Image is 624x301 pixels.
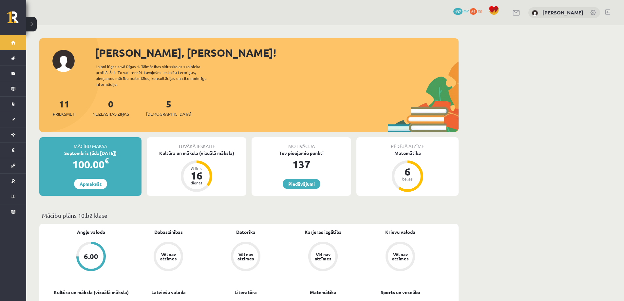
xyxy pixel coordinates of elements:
[92,98,129,117] a: 0Neizlasītās ziņas
[154,229,183,235] a: Dabaszinības
[77,229,105,235] a: Angļu valoda
[398,177,417,181] div: balles
[74,179,107,189] a: Apmaksāt
[39,157,142,172] div: 100.00
[187,166,206,170] div: Atlicis
[284,242,362,273] a: Vēl nav atzīmes
[305,229,342,235] a: Karjeras izglītība
[92,111,129,117] span: Neizlasītās ziņas
[283,179,320,189] a: Piedāvājumi
[398,166,417,177] div: 6
[7,11,26,28] a: Rīgas 1. Tālmācības vidusskola
[39,150,142,157] div: Septembris (līdz [DATE])
[236,229,255,235] a: Datorika
[356,137,459,150] div: Pēdējā atzīme
[470,8,477,15] span: 65
[252,157,351,172] div: 137
[104,156,109,165] span: €
[95,45,459,61] div: [PERSON_NAME], [PERSON_NAME]!
[478,8,482,13] span: xp
[542,9,583,16] a: [PERSON_NAME]
[235,289,257,296] a: Literatūra
[385,229,415,235] a: Krievu valoda
[391,252,409,261] div: Vēl nav atzīmes
[252,137,351,150] div: Motivācija
[53,98,75,117] a: 11Priekšmeti
[236,252,255,261] div: Vēl nav atzīmes
[470,8,485,13] a: 65 xp
[453,8,469,13] a: 137 mP
[146,98,191,117] a: 5[DEMOGRAPHIC_DATA]
[207,242,284,273] a: Vēl nav atzīmes
[54,289,129,296] a: Kultūra un māksla (vizuālā māksla)
[53,111,75,117] span: Priekšmeti
[356,150,459,157] div: Matemātika
[84,253,98,260] div: 6.00
[146,111,191,117] span: [DEMOGRAPHIC_DATA]
[362,242,439,273] a: Vēl nav atzīmes
[42,211,456,220] p: Mācību plāns 10.b2 klase
[187,170,206,181] div: 16
[96,64,218,87] div: Laipni lūgts savā Rīgas 1. Tālmācības vidusskolas skolnieka profilā. Šeit Tu vari redzēt tuvojošo...
[314,252,332,261] div: Vēl nav atzīmes
[252,150,351,157] div: Tev pieejamie punkti
[52,242,130,273] a: 6.00
[356,150,459,193] a: Matemātika 6 balles
[187,181,206,185] div: dienas
[130,242,207,273] a: Vēl nav atzīmes
[147,150,246,193] a: Kultūra un māksla (vizuālā māksla) Atlicis 16 dienas
[453,8,463,15] span: 137
[151,289,186,296] a: Latviešu valoda
[39,137,142,150] div: Mācību maksa
[463,8,469,13] span: mP
[532,10,538,16] img: Emīls Miķelsons
[147,137,246,150] div: Tuvākā ieskaite
[310,289,336,296] a: Matemātika
[147,150,246,157] div: Kultūra un māksla (vizuālā māksla)
[381,289,420,296] a: Sports un veselība
[159,252,178,261] div: Vēl nav atzīmes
